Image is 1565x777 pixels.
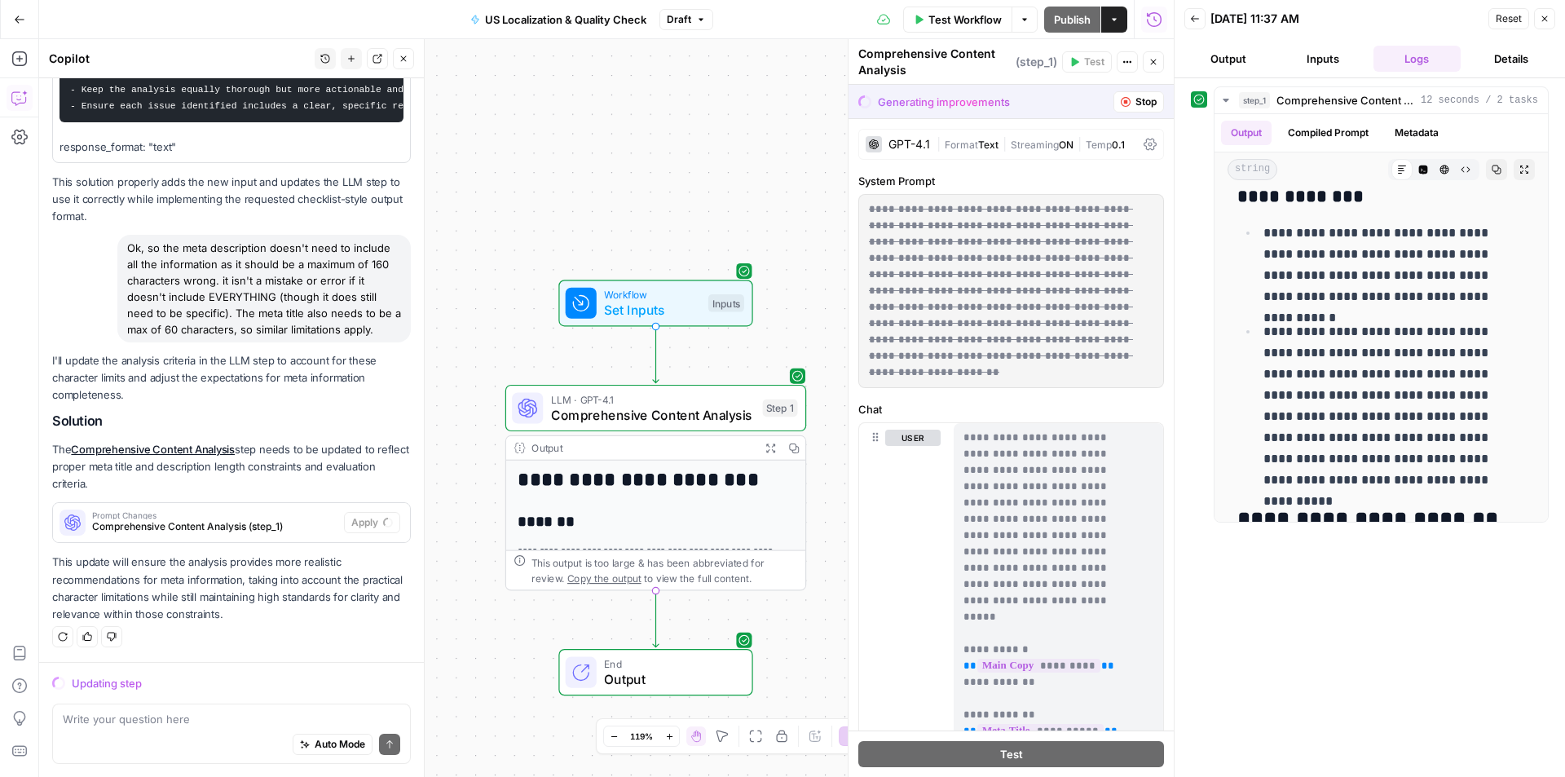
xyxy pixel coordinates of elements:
[878,94,1010,110] div: Generating improvements
[293,734,373,755] button: Auto Mode
[888,139,930,150] div: GPT-4.1
[551,405,755,425] span: Comprehensive Content Analysis
[1113,91,1164,113] button: Stop
[858,741,1164,767] button: Test
[1073,135,1086,152] span: |
[52,174,411,225] p: This solution properly adds the new input and updates the LLM step to use it correctly while impl...
[659,9,713,30] button: Draft
[858,173,1164,189] label: System Prompt
[1054,11,1091,28] span: Publish
[71,443,235,456] a: Comprehensive Content Analysis
[1059,139,1073,151] span: ON
[1385,121,1448,145] button: Metadata
[1228,159,1277,180] span: string
[567,572,641,584] span: Copy the output
[1135,95,1157,109] span: Stop
[1084,55,1104,69] span: Test
[52,554,411,623] p: This update will ensure the analysis provides more realistic recommendations for meta information...
[604,287,700,302] span: Workflow
[1184,46,1272,72] button: Output
[937,135,945,152] span: |
[604,656,736,671] span: End
[1496,11,1522,26] span: Reset
[885,430,941,446] button: user
[945,139,978,151] span: Format
[72,675,411,691] div: Updating step
[1488,8,1529,29] button: Reset
[667,12,691,27] span: Draft
[505,649,806,695] div: EndOutput
[49,51,310,67] div: Copilot
[604,669,736,689] span: Output
[505,280,806,326] div: WorkflowSet InputsInputs
[763,400,798,417] div: Step 1
[1000,746,1023,762] span: Test
[52,413,411,429] h2: Solution
[52,441,411,492] p: The step needs to be updated to reflect proper meta title and description length constraints and ...
[531,440,753,456] div: Output
[903,7,1012,33] button: Test Workflow
[1279,46,1367,72] button: Inputs
[351,515,378,530] span: Apply
[978,139,999,151] span: Text
[1421,93,1538,108] span: 12 seconds / 2 tasks
[92,519,337,534] span: Comprehensive Content Analysis (step_1)
[1086,139,1112,151] span: Temp
[461,7,656,33] button: US Localization & Quality Check
[1221,121,1272,145] button: Output
[1239,92,1270,108] span: step_1
[1011,139,1059,151] span: Streaming
[858,401,1164,417] label: Chat
[60,139,403,156] p: response_format: "text"
[344,512,400,533] button: Apply
[999,135,1011,152] span: |
[92,511,337,519] span: Prompt Changes
[1373,46,1461,72] button: Logs
[708,294,744,311] div: Inputs
[1016,54,1057,70] span: ( step_1 )
[1278,121,1378,145] button: Compiled Prompt
[1215,87,1548,113] button: 12 seconds / 2 tasks
[928,11,1002,28] span: Test Workflow
[315,737,365,752] span: Auto Mode
[630,730,653,743] span: 119%
[1044,7,1100,33] button: Publish
[1276,92,1414,108] span: Comprehensive Content Analysis
[1467,46,1555,72] button: Details
[52,352,411,404] p: I'll update the analysis criteria in the LLM step to account for these character limits and adjus...
[858,46,1057,78] div: Comprehensive Content Analysis
[1215,114,1548,522] div: 12 seconds / 2 tasks
[551,391,755,407] span: LLM · GPT-4.1
[485,11,646,28] span: US Localization & Quality Check
[653,591,659,647] g: Edge from step_1 to end
[653,326,659,382] g: Edge from start to step_1
[117,235,411,342] div: Ok, so the meta description doesn't need to include all the information as it should be a maximum...
[1062,51,1112,73] button: Test
[531,554,798,585] div: This output is too large & has been abbreviated for review. to view the full content.
[1112,139,1125,151] span: 0.1
[604,300,700,320] span: Set Inputs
